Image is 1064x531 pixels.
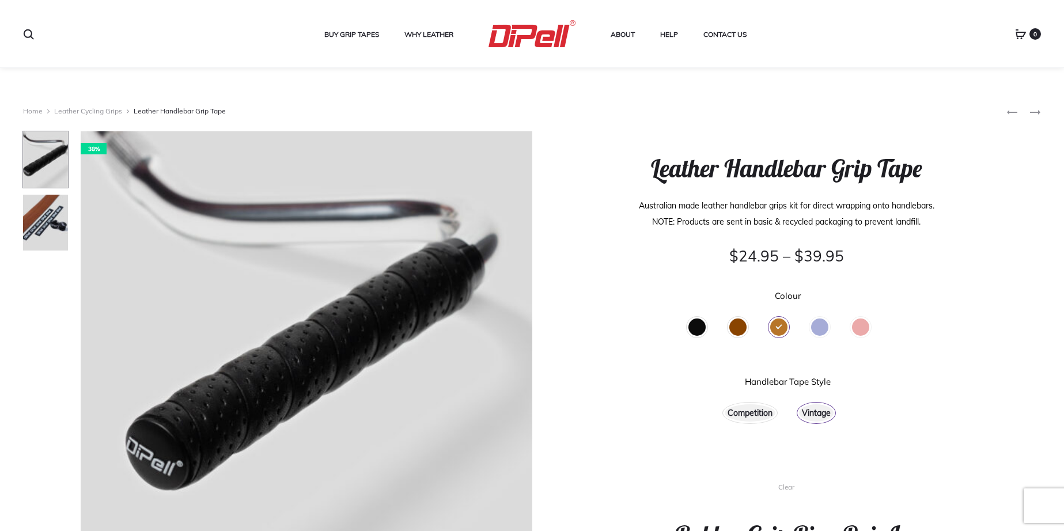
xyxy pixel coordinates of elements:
label: Colour [775,291,801,300]
a: Contact Us [703,27,747,42]
bdi: 24.95 [729,246,779,265]
a: Help [660,27,678,42]
span: – [783,246,790,265]
img: Dipell-bike-Mbar-Black-Heavy-134-Paul-Osta-80x100.jpg [22,131,69,188]
img: Dipell-bike-leather-upackaged-TanHeavy-102-Paul-Osta-80x100.jpg [22,194,69,252]
label: Handlebar Tape Style [745,377,831,386]
span: 38% [81,143,107,154]
a: Buy Grip Tapes [324,27,379,42]
a: Leather Cycling Grips [54,107,122,115]
a: About [611,27,635,42]
bdi: 39.95 [794,246,844,265]
span: $ [729,246,739,265]
p: Australian made leather handlebar grips kit for direct wrapping onto handlebars. NOTE: Products a... [583,198,990,230]
nav: Leather Handlebar Grip Tape [23,103,1006,120]
a: 0 [1015,29,1027,39]
span: Competition [728,405,773,421]
span: 0 [1029,28,1041,40]
h1: Leather Handlebar Grip Tape [583,154,990,183]
a: Clear [583,480,990,494]
nav: Product navigation [1006,103,1041,120]
a: Why Leather [404,27,453,42]
a: Home [23,107,43,115]
span: $ [794,246,804,265]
